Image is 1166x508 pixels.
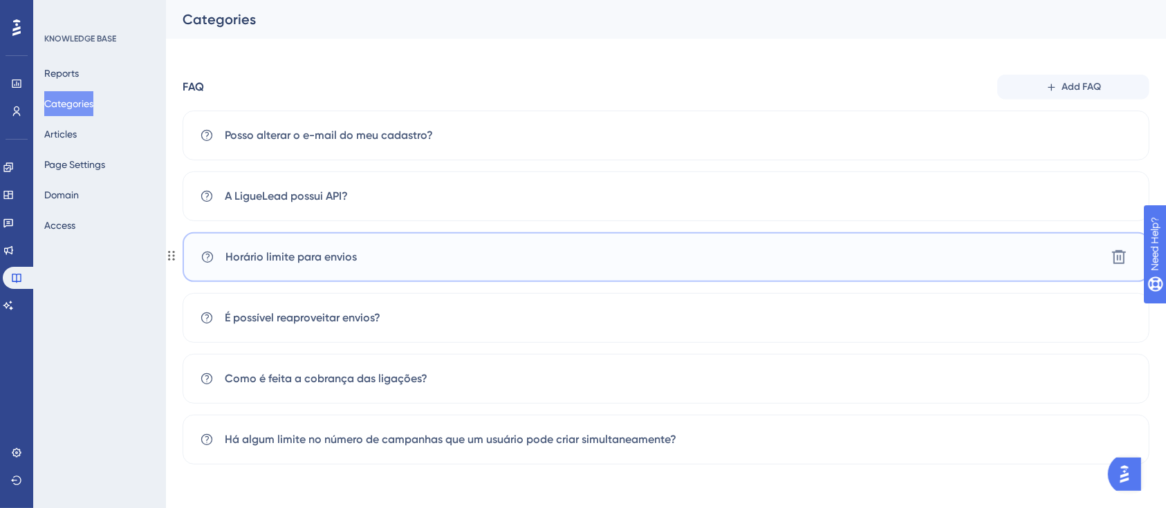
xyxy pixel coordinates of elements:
button: Categories [44,91,93,116]
button: Page Settings [44,152,105,177]
button: Domain [44,182,79,207]
div: KNOWLEDGE BASE [44,33,116,44]
button: Reports [44,61,79,86]
span: A LigueLead possui API? [225,188,348,205]
span: Add FAQ [1062,79,1101,95]
div: Categories [183,10,1115,29]
button: Articles [44,122,77,147]
span: Horário limite para envios [225,249,357,265]
span: ​É possível reaproveitar envios? [225,310,380,326]
span: ​​Posso alterar o e-mail do meu cadastro? [225,127,433,144]
iframe: UserGuiding AI Assistant Launcher [1108,453,1149,495]
span: ​​Há algum limite no número de campanhas que um usuário pode criar simultaneamente? [225,431,676,448]
span: Need Help? [33,3,86,20]
div: FAQ [183,79,204,95]
span: ​​Como é feita a cobrança das ligações? [225,370,427,387]
button: Access [44,213,75,238]
button: Add FAQ [997,75,1149,100]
